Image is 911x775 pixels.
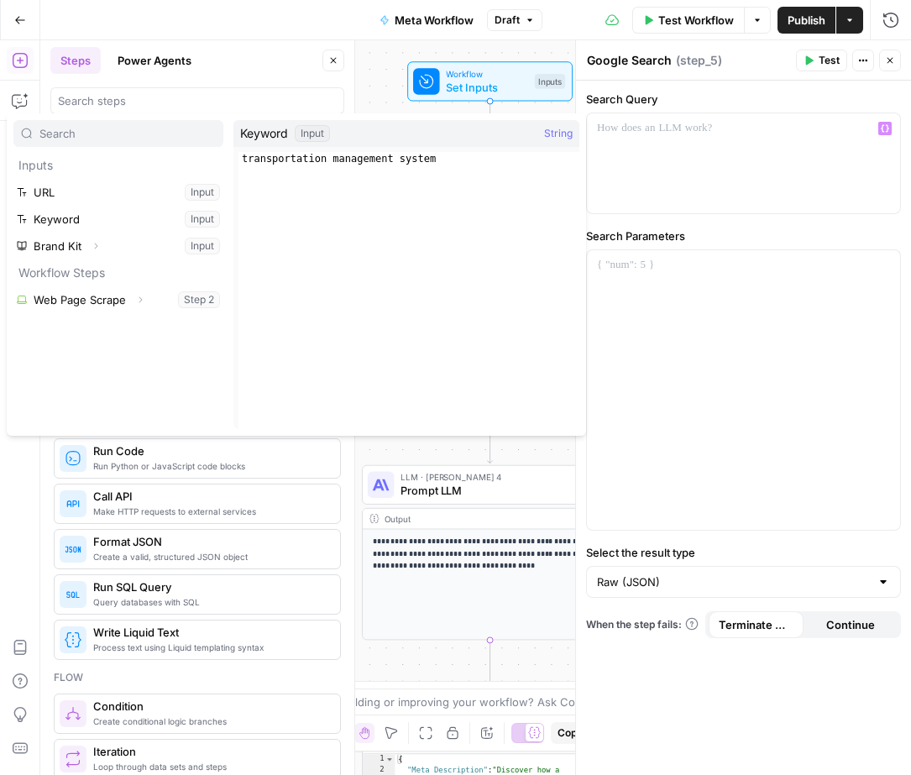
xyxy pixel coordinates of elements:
button: Test [796,50,847,71]
span: Set Inputs [446,79,527,96]
button: Test Workflow [632,7,744,34]
button: Publish [777,7,835,34]
span: Publish [788,12,825,29]
button: Draft [487,9,542,31]
span: String [544,125,573,142]
span: Test [819,53,840,68]
g: Edge from step_3 to step_4 [488,640,493,688]
span: Workflow [446,67,527,81]
span: Run Code [93,442,327,459]
label: Select the result type [586,544,901,561]
g: Edge from step_5 to step_3 [488,416,493,463]
div: Flow [54,670,341,685]
div: 1 [363,754,395,765]
div: Inputs [535,74,565,89]
input: Search [39,125,216,142]
span: Copy [558,725,583,741]
div: WorkflowSet InputsInputs [362,61,618,101]
span: Continue [826,616,875,633]
span: Write Liquid Text [93,624,327,641]
span: ( step_5 ) [676,52,722,69]
span: Call API [93,488,327,505]
span: Test Workflow [658,12,734,29]
p: Inputs [13,152,223,179]
div: Input [295,125,330,142]
span: Run Python or JavaScript code blocks [93,459,327,473]
span: Iteration [93,743,327,760]
span: LLM · [PERSON_NAME] 4 [401,471,573,484]
span: Make HTTP requests to external services [93,505,327,518]
span: Prompt LLM [401,482,573,499]
span: Create a valid, structured JSON object [93,550,327,563]
button: Meta Workflow [369,7,484,34]
span: Loop through data sets and steps [93,760,327,773]
button: Power Agents [107,47,202,74]
span: Run SQL Query [93,579,327,595]
span: Query databases with SQL [93,595,327,609]
label: Search Query [586,91,901,107]
span: Create conditional logic branches [93,715,327,728]
span: Terminate Workflow [719,616,793,633]
button: Select variable URL [13,179,223,206]
button: Steps [50,47,101,74]
input: Raw (JSON) [597,573,870,590]
span: Keyword [240,125,288,142]
span: Meta Workflow [395,12,474,29]
button: Continue [804,611,898,638]
textarea: Google Search [587,52,672,69]
span: Process text using Liquid templating syntax [93,641,327,654]
button: Copy [551,722,589,744]
button: Select variable Web Page Scrape [13,286,223,313]
span: Format JSON [93,533,327,550]
button: Select variable Brand Kit [13,233,223,259]
input: Search steps [58,92,337,109]
span: Toggle code folding, rows 1 through 4 [385,754,395,765]
p: Workflow Steps [13,259,223,286]
label: Search Parameters [586,228,901,244]
a: When the step fails: [586,617,699,632]
span: Draft [495,13,520,28]
button: Select variable Keyword [13,206,223,233]
div: Output [385,512,573,526]
span: Condition [93,698,327,715]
